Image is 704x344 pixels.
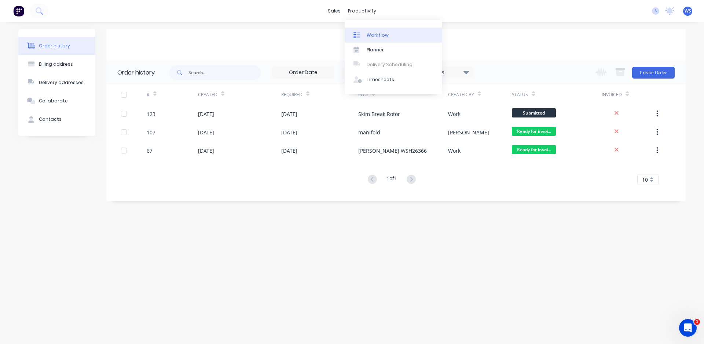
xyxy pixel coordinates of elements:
[448,128,489,136] div: [PERSON_NAME]
[18,37,95,55] button: Order history
[344,6,380,17] div: productivity
[198,128,214,136] div: [DATE]
[147,91,150,98] div: #
[512,91,528,98] div: Status
[602,91,622,98] div: Invoiced
[512,84,602,105] div: Status
[448,84,512,105] div: Created By
[679,319,697,337] iframe: Intercom live chat
[512,108,556,117] span: Submitted
[358,147,427,155] div: [PERSON_NAME] WSH26366
[448,147,461,155] div: Work
[39,79,84,86] div: Delivery addresses
[694,319,700,325] span: 1
[367,47,384,53] div: Planner
[358,110,400,118] div: Skim Break Rotor
[602,84,653,105] div: Invoiced
[39,98,68,104] div: Collaborate
[18,92,95,110] button: Collaborate
[632,67,675,79] button: Create Order
[281,147,297,155] div: [DATE]
[147,110,155,118] div: 123
[198,147,214,155] div: [DATE]
[386,174,397,185] div: 1 of 1
[448,110,461,118] div: Work
[39,116,62,123] div: Contacts
[512,145,556,154] span: Ready for invoi...
[198,110,214,118] div: [DATE]
[188,65,261,80] input: Search...
[324,6,344,17] div: sales
[117,68,155,77] div: Order history
[281,128,297,136] div: [DATE]
[147,84,198,105] div: #
[345,28,442,42] a: Workflow
[18,110,95,128] button: Contacts
[412,68,473,76] div: 14 Statuses
[18,73,95,92] button: Delivery addresses
[39,43,70,49] div: Order history
[39,61,73,68] div: Billing address
[358,128,380,136] div: manifold
[367,76,394,83] div: Timesheets
[147,147,153,155] div: 67
[281,84,358,105] div: Required
[198,91,217,98] div: Created
[272,67,334,78] input: Order Date
[345,72,442,87] a: Timesheets
[342,67,404,78] input: Invoice Date
[448,91,474,98] div: Created By
[147,128,155,136] div: 107
[198,84,281,105] div: Created
[367,32,389,39] div: Workflow
[685,8,691,14] span: WS
[281,110,297,118] div: [DATE]
[281,91,302,98] div: Required
[345,43,442,57] a: Planner
[18,55,95,73] button: Billing address
[642,176,648,184] span: 10
[13,6,24,17] img: Factory
[512,127,556,136] span: Ready for invoi...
